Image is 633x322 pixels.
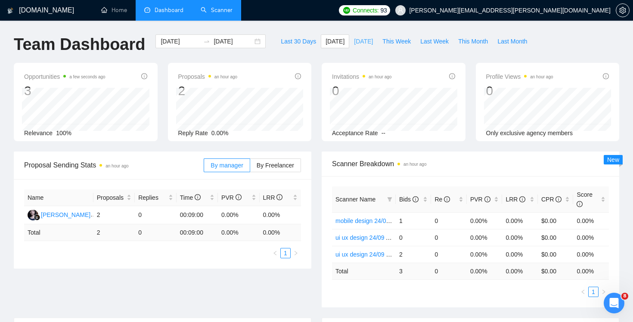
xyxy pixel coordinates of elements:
[144,7,150,13] span: dashboard
[616,7,629,14] span: setting
[396,246,431,263] td: 2
[291,248,301,258] button: right
[449,73,455,79] span: info-circle
[93,206,135,224] td: 2
[403,162,426,167] time: an hour ago
[467,246,503,263] td: 0.00%
[93,224,135,241] td: 2
[349,34,378,48] button: [DATE]
[444,196,450,202] span: info-circle
[431,212,467,229] td: 0
[335,234,401,241] a: ui ux design 24/09 A-test
[538,246,574,263] td: $0.00
[577,201,583,207] span: info-circle
[177,224,218,241] td: 00:09:00
[502,229,538,246] td: 0.00%
[7,4,13,18] img: logo
[577,191,593,207] span: Score
[397,7,403,13] span: user
[378,34,416,48] button: This Week
[555,196,562,202] span: info-circle
[178,71,238,82] span: Proposals
[396,263,431,279] td: 3
[353,6,379,15] span: Connects:
[24,71,105,82] span: Opportunities
[214,37,253,46] input: End date
[135,189,176,206] th: Replies
[221,194,242,201] span: PVR
[180,194,201,201] span: Time
[343,7,350,14] img: upwork-logo.png
[335,196,375,203] span: Scanner Name
[431,229,467,246] td: 0
[467,229,503,246] td: 0.00%
[178,130,208,136] span: Reply Rate
[588,287,599,297] li: 1
[538,212,574,229] td: $0.00
[101,6,127,14] a: homeHome
[519,196,525,202] span: info-circle
[497,37,527,46] span: Last Month
[601,289,606,294] span: right
[28,211,90,218] a: RS[PERSON_NAME]
[203,38,210,45] span: to
[578,287,588,297] li: Previous Page
[335,217,429,224] a: mobile design 24/09 hook changed
[486,83,553,99] div: 0
[41,210,90,220] div: [PERSON_NAME]
[580,289,586,294] span: left
[105,164,128,168] time: an hour ago
[155,6,183,14] span: Dashboard
[218,206,259,224] td: 0.00%
[502,246,538,263] td: 0.00%
[573,246,609,263] td: 0.00%
[263,194,283,201] span: LRR
[281,248,290,258] a: 1
[458,37,488,46] span: This Month
[396,229,431,246] td: 0
[135,206,176,224] td: 0
[138,193,166,202] span: Replies
[177,206,218,224] td: 00:09:00
[484,196,490,202] span: info-circle
[276,34,321,48] button: Last 30 Days
[135,224,176,241] td: 0
[178,83,238,99] div: 2
[295,73,301,79] span: info-circle
[538,263,574,279] td: $ 0.00
[214,74,237,79] time: an hour ago
[14,34,145,55] h1: Team Dashboard
[396,212,431,229] td: 1
[502,212,538,229] td: 0.00%
[538,229,574,246] td: $0.00
[218,224,259,241] td: 0.00 %
[385,193,394,206] span: filter
[293,251,298,256] span: right
[380,6,387,15] span: 93
[141,73,147,79] span: info-circle
[493,34,532,48] button: Last Month
[24,160,204,170] span: Proposal Sending Stats
[354,37,373,46] span: [DATE]
[431,246,467,263] td: 0
[382,130,385,136] span: --
[578,287,588,297] button: left
[34,214,40,220] img: gigradar-bm.png
[281,37,316,46] span: Last 30 Days
[467,263,503,279] td: 0.00 %
[599,287,609,297] button: right
[335,251,402,258] a: ui ux design 24/09 B-test
[599,287,609,297] li: Next Page
[195,194,201,200] span: info-circle
[382,37,411,46] span: This Week
[434,196,450,203] span: Re
[257,162,294,169] span: By Freelancer
[467,212,503,229] td: 0.00%
[332,130,378,136] span: Acceptance Rate
[321,34,349,48] button: [DATE]
[332,71,391,82] span: Invitations
[260,224,301,241] td: 0.00 %
[56,130,71,136] span: 100%
[236,194,242,200] span: info-circle
[24,83,105,99] div: 3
